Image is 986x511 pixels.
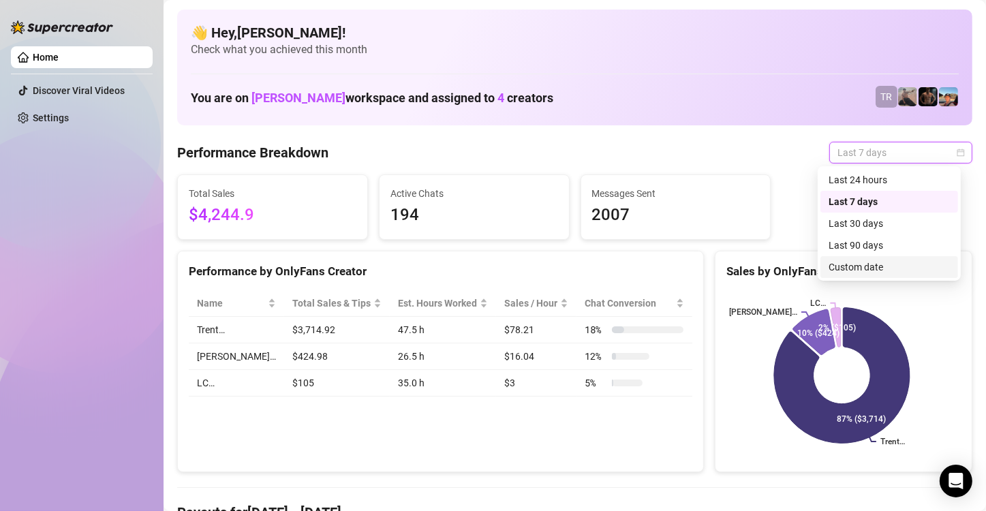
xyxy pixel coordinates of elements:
[292,296,371,311] span: Total Sales & Tips
[592,186,760,201] span: Messages Sent
[496,343,576,370] td: $16.04
[829,238,950,253] div: Last 90 days
[820,191,958,213] div: Last 7 days
[576,290,692,317] th: Chat Conversion
[585,322,606,337] span: 18 %
[33,112,69,123] a: Settings
[837,142,964,163] span: Last 7 days
[829,172,950,187] div: Last 24 hours
[820,213,958,234] div: Last 30 days
[251,91,345,105] span: [PERSON_NAME]
[191,23,959,42] h4: 👋 Hey, [PERSON_NAME] !
[496,317,576,343] td: $78.21
[881,89,893,104] span: TR
[497,91,504,105] span: 4
[585,296,673,311] span: Chat Conversion
[810,298,826,308] text: LC…
[496,370,576,397] td: $3
[919,87,938,106] img: Trent
[585,375,606,390] span: 5 %
[729,307,797,317] text: [PERSON_NAME]…
[398,296,477,311] div: Est. Hours Worked
[177,143,328,162] h4: Performance Breakdown
[957,149,965,157] span: calendar
[189,317,284,343] td: Trent…
[940,465,972,497] div: Open Intercom Messenger
[496,290,576,317] th: Sales / Hour
[390,202,558,228] span: 194
[197,296,265,311] span: Name
[284,317,390,343] td: $3,714.92
[592,202,760,228] span: 2007
[390,186,558,201] span: Active Chats
[191,91,553,106] h1: You are on workspace and assigned to creators
[829,216,950,231] div: Last 30 days
[284,290,390,317] th: Total Sales & Tips
[898,87,917,106] img: LC
[189,290,284,317] th: Name
[33,85,125,96] a: Discover Viral Videos
[189,343,284,370] td: [PERSON_NAME]…
[585,349,606,364] span: 12 %
[189,202,356,228] span: $4,244.9
[33,52,59,63] a: Home
[189,262,692,281] div: Performance by OnlyFans Creator
[820,169,958,191] div: Last 24 hours
[11,20,113,34] img: logo-BBDzfeDw.svg
[820,234,958,256] div: Last 90 days
[284,343,390,370] td: $424.98
[880,437,905,447] text: Trent…
[829,260,950,275] div: Custom date
[939,87,958,106] img: Zach
[726,262,961,281] div: Sales by OnlyFans Creator
[191,42,959,57] span: Check what you achieved this month
[390,317,496,343] td: 47.5 h
[390,343,496,370] td: 26.5 h
[504,296,557,311] span: Sales / Hour
[189,186,356,201] span: Total Sales
[820,256,958,278] div: Custom date
[284,370,390,397] td: $105
[189,370,284,397] td: LC…
[390,370,496,397] td: 35.0 h
[829,194,950,209] div: Last 7 days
